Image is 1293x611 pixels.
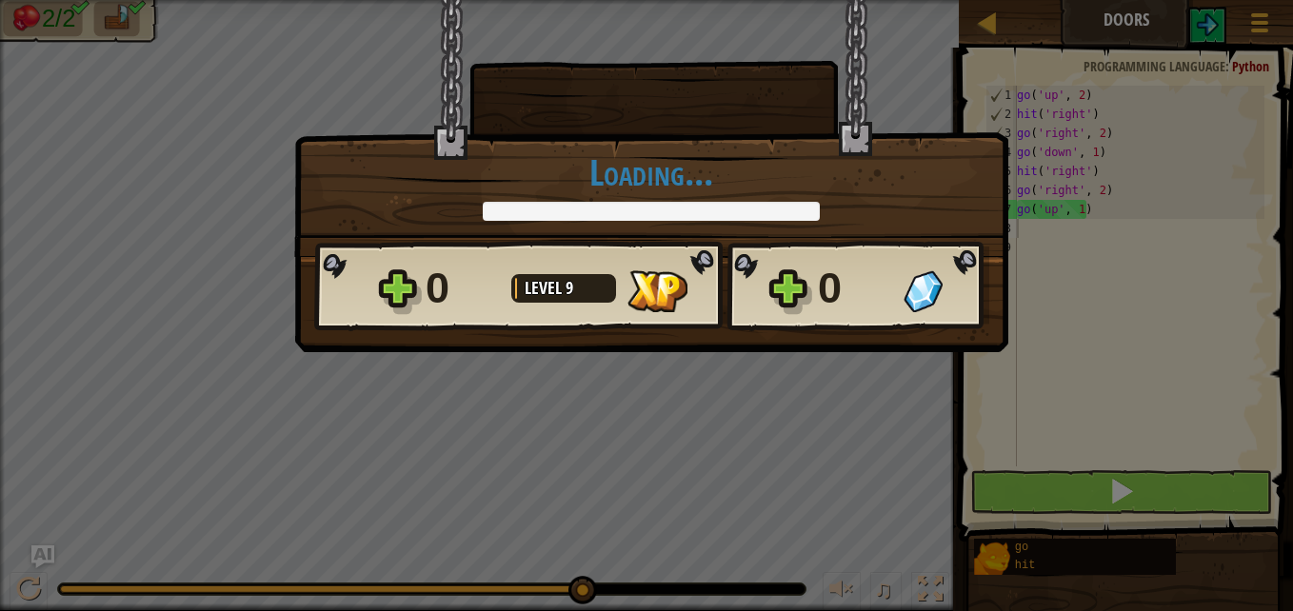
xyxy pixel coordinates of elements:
img: XP Gained [627,270,687,312]
img: Gems Gained [904,270,943,312]
span: 9 [566,276,573,300]
h1: Loading... [314,152,988,192]
div: 0 [426,258,500,319]
span: Level [525,276,566,300]
div: 0 [818,258,892,319]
